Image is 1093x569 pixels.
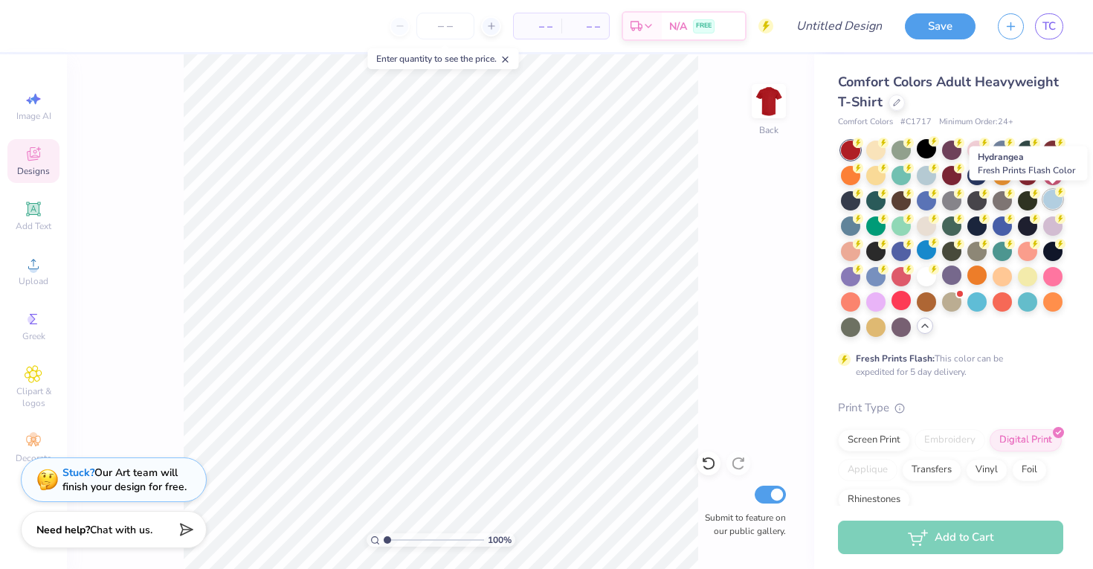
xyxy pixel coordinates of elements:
[838,489,910,511] div: Rhinestones
[784,11,894,41] input: Untitled Design
[697,511,786,538] label: Submit to feature on our public gallery.
[1035,13,1063,39] a: TC
[62,466,187,494] div: Our Art team will finish your design for free.
[16,452,51,464] span: Decorate
[90,523,152,537] span: Chat with us.
[523,19,552,34] span: – –
[759,123,778,137] div: Back
[900,116,932,129] span: # C1717
[838,429,910,451] div: Screen Print
[838,73,1059,111] span: Comfort Colors Adult Heavyweight T-Shirt
[368,48,519,69] div: Enter quantity to see the price.
[939,116,1013,129] span: Minimum Order: 24 +
[902,459,961,481] div: Transfers
[1042,18,1056,35] span: TC
[856,352,1039,379] div: This color can be expedited for 5 day delivery.
[62,466,94,480] strong: Stuck?
[7,385,59,409] span: Clipart & logos
[970,147,1088,181] div: Hydrangea
[416,13,474,39] input: – –
[16,110,51,122] span: Image AI
[905,13,976,39] button: Save
[488,533,512,547] span: 100 %
[17,165,50,177] span: Designs
[36,523,90,537] strong: Need help?
[16,220,51,232] span: Add Text
[915,429,985,451] div: Embroidery
[19,275,48,287] span: Upload
[838,116,893,129] span: Comfort Colors
[856,353,935,364] strong: Fresh Prints Flash:
[22,330,45,342] span: Greek
[696,21,712,31] span: FREE
[978,164,1075,176] span: Fresh Prints Flash Color
[966,459,1007,481] div: Vinyl
[669,19,687,34] span: N/A
[754,86,784,116] img: Back
[838,459,897,481] div: Applique
[838,399,1063,417] div: Print Type
[570,19,600,34] span: – –
[1012,459,1047,481] div: Foil
[990,429,1062,451] div: Digital Print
